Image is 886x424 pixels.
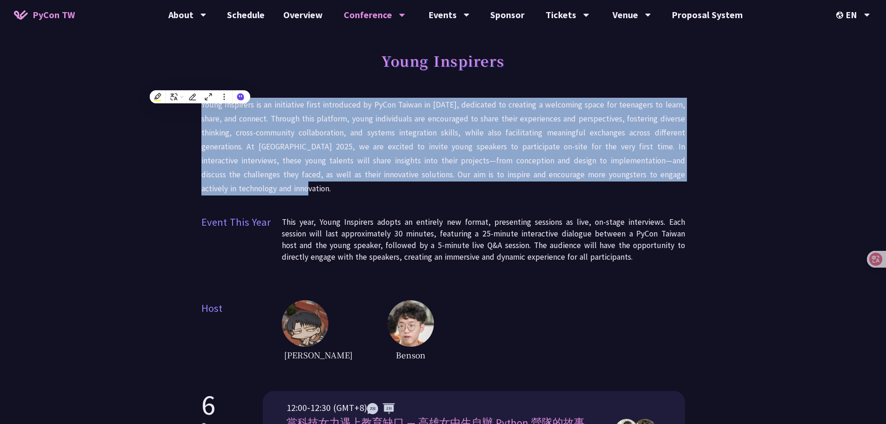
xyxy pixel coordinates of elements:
p: Young Inspirers is an initiative first introduced by PyCon Taiwan in [DATE], dedicated to creatin... [201,98,685,195]
span: Event This Year [201,214,282,272]
img: ZHZH.38617ef.svg [367,403,395,414]
div: 12:00-12:30 (GMT+8) [286,401,606,415]
img: Locale Icon [836,12,846,19]
span: Host [201,300,282,363]
h1: Young Inspirers [381,47,505,74]
span: PyCon TW [33,8,75,22]
img: Home icon of PyCon TW 2025 [14,10,28,20]
span: [PERSON_NAME] [282,347,355,363]
img: host1.6ba46fc.jpg [282,300,328,347]
p: 6 [201,391,216,419]
a: PyCon TW [5,3,84,27]
p: This year, Young Inspirers adopts an entirely new format, presenting sessions as live, on-stage i... [282,216,685,263]
img: host2.62516ee.jpg [387,300,434,347]
span: Benson [387,347,434,363]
